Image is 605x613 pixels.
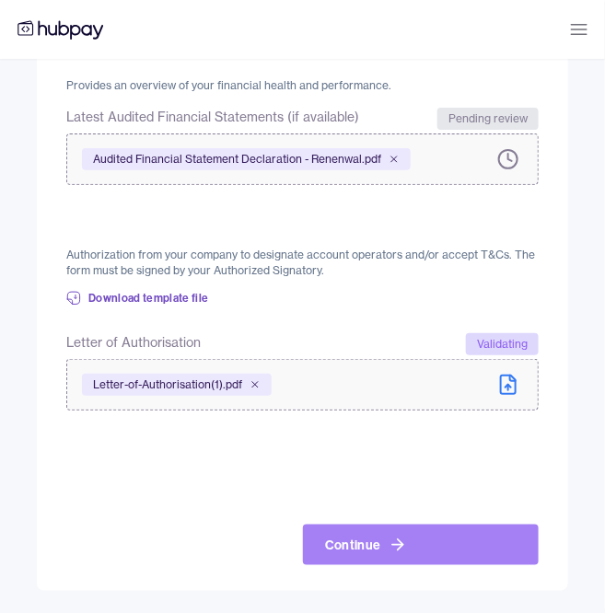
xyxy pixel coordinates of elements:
[93,377,242,392] span: Letter-of-Authorisation(1).pdf
[66,278,209,318] a: Download template file
[66,333,201,355] span: Letter of Authorisation
[466,333,539,355] div: Validating
[437,108,539,130] div: Pending review
[66,108,359,130] span: Latest Audited Financial Statements (if available)
[303,525,539,565] button: Continue
[66,78,539,94] p: Provides an overview of your financial health and performance.
[88,291,209,306] span: Download template file
[66,248,539,278] p: Authorization from your company to designate account operators and/or accept T&Cs. The form must ...
[93,152,381,167] span: Audited Financial Statement Declaration - Renenwal.pdf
